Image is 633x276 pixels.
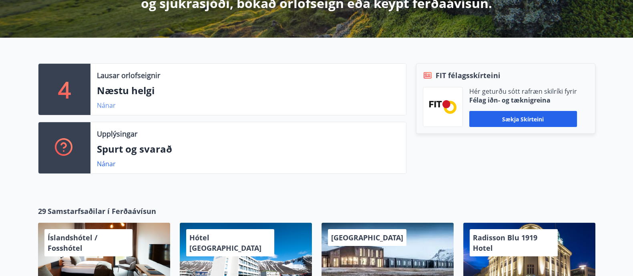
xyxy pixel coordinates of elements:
img: FPQVkF9lTnNbbaRSFyT17YYeljoOGk5m51IhT0bO.png [429,100,456,113]
a: Nánar [97,159,116,168]
a: Nánar [97,101,116,110]
span: Íslandshótel / Fosshótel [48,233,97,253]
p: Lausar orlofseignir [97,70,160,81]
span: Samstarfsaðilar í Ferðaávísun [48,206,156,216]
p: 4 [58,74,71,105]
span: Radisson Blu 1919 Hotel [473,233,537,253]
p: Upplýsingar [97,129,137,139]
button: Sækja skírteini [469,111,577,127]
p: Hér geturðu sótt rafræn skilríki fyrir [469,87,577,96]
p: Næstu helgi [97,84,400,97]
span: Hótel [GEOGRAPHIC_DATA] [189,233,261,253]
span: [GEOGRAPHIC_DATA] [331,233,403,242]
p: Spurt og svarað [97,142,400,156]
p: Félag iðn- og tæknigreina [469,96,577,105]
span: 29 [38,206,46,216]
span: FIT félagsskírteini [436,70,500,81]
